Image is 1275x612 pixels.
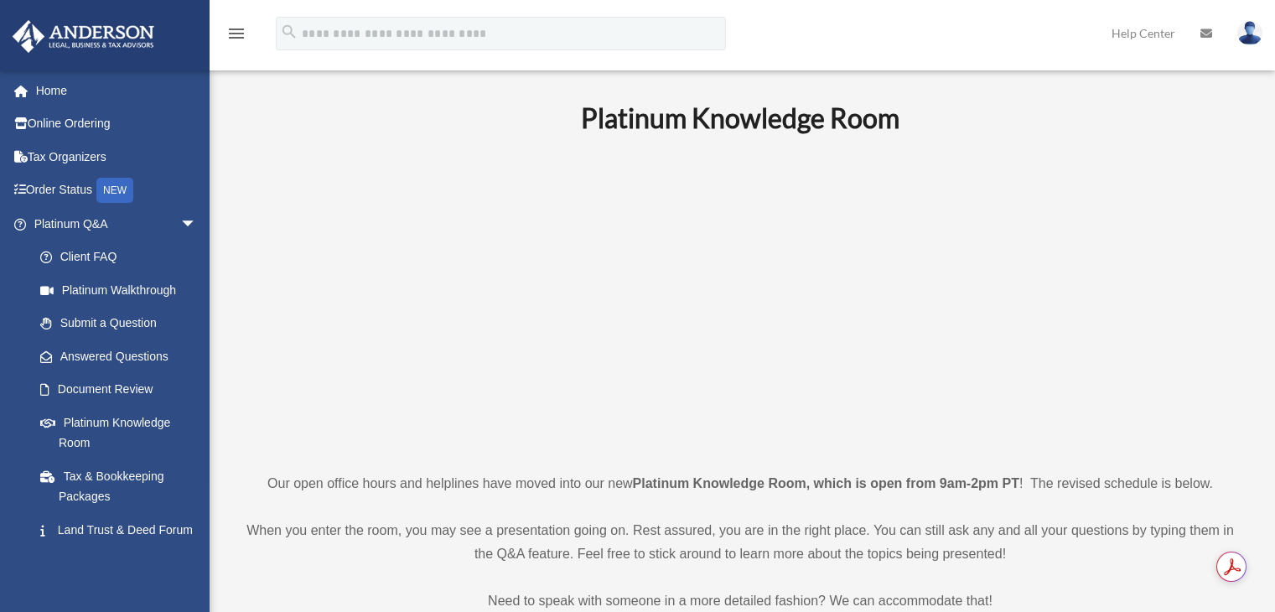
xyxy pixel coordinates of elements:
i: search [280,23,298,41]
a: Portal Feedback [23,547,222,580]
a: Tax & Bookkeeping Packages [23,459,222,513]
img: User Pic [1237,21,1262,45]
i: menu [226,23,246,44]
iframe: 231110_Toby_KnowledgeRoom [489,158,992,441]
div: NEW [96,178,133,203]
a: Platinum Knowledge Room [23,406,214,459]
a: Tax Organizers [12,140,222,174]
a: Online Ordering [12,107,222,141]
a: Platinum Walkthrough [23,273,222,307]
a: Platinum Q&Aarrow_drop_down [12,207,222,241]
a: Land Trust & Deed Forum [23,513,222,547]
b: Platinum Knowledge Room [581,101,899,134]
a: Answered Questions [23,340,222,373]
a: menu [226,29,246,44]
a: Order StatusNEW [12,174,222,208]
strong: Platinum Knowledge Room, which is open from 9am-2pm PT [633,476,1019,490]
img: Anderson Advisors Platinum Portal [8,20,159,53]
a: Document Review [23,373,222,407]
p: Our open office hours and helplines have moved into our new ! The revised schedule is below. [239,472,1241,495]
a: Home [12,74,222,107]
a: Submit a Question [23,307,222,340]
p: When you enter the room, you may see a presentation going on. Rest assured, you are in the right ... [239,519,1241,566]
span: arrow_drop_down [180,207,214,241]
a: Client FAQ [23,241,222,274]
